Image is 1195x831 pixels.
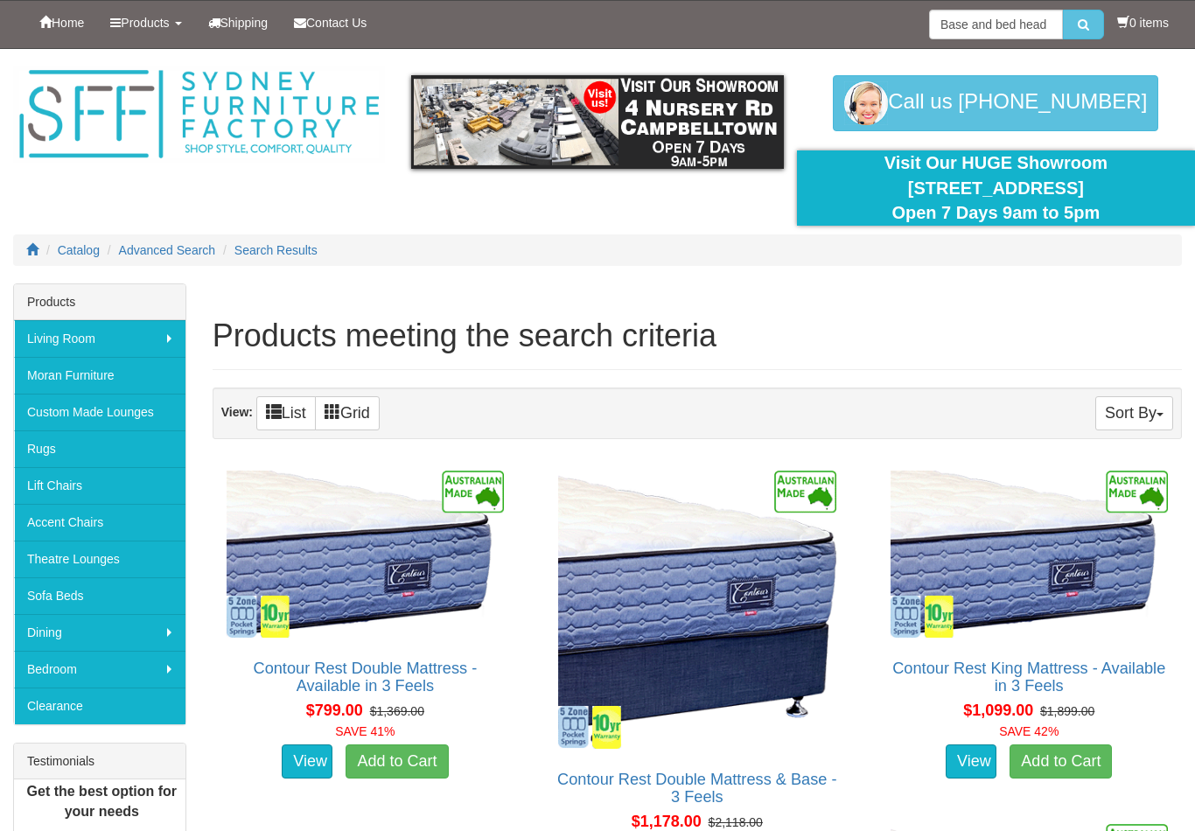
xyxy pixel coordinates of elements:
a: Accent Chairs [14,504,185,541]
a: Contact Us [281,1,380,45]
a: Shipping [195,1,282,45]
h1: Products meeting the search criteria [213,318,1182,353]
a: Contour Rest Double Mattress & Base - 3 Feels [557,771,836,806]
a: Grid [315,396,380,430]
a: Moran Furniture [14,357,185,394]
a: Contour Rest King Mattress - Available in 3 Feels [892,660,1165,695]
del: $2,118.00 [709,815,763,829]
a: Add to Cart [346,744,448,779]
span: Home [52,16,84,30]
a: View [282,744,332,779]
span: Contact Us [306,16,367,30]
span: Products [121,16,169,30]
a: Products [97,1,194,45]
a: Search Results [234,243,318,257]
a: List [256,396,316,430]
input: Site search [929,10,1063,39]
div: Products [14,284,185,320]
strong: View: [221,405,253,419]
a: View [946,744,996,779]
del: $1,369.00 [370,704,424,718]
font: SAVE 41% [335,724,395,738]
img: Sydney Furniture Factory [13,66,385,163]
a: Bedroom [14,651,185,688]
a: Advanced Search [119,243,216,257]
a: Add to Cart [1010,744,1112,779]
span: $1,099.00 [963,702,1033,719]
a: Lift Chairs [14,467,185,504]
a: Clearance [14,688,185,724]
a: Contour Rest Double Mattress - Available in 3 Feels [254,660,478,695]
img: Contour Rest Double Mattress & Base - 3 Feels [554,466,840,752]
a: Custom Made Lounges [14,394,185,430]
del: $1,899.00 [1040,704,1094,718]
a: Home [26,1,97,45]
a: Living Room [14,320,185,357]
div: Visit Our HUGE Showroom [STREET_ADDRESS] Open 7 Days 9am to 5pm [810,150,1182,226]
a: Dining [14,614,185,651]
li: 0 items [1117,14,1169,31]
span: Shipping [220,16,269,30]
a: Rugs [14,430,185,467]
span: $1,178.00 [632,813,702,830]
img: Contour Rest King Mattress - Available in 3 Feels [886,466,1172,641]
a: Theatre Lounges [14,541,185,577]
a: Sofa Beds [14,577,185,614]
div: Testimonials [14,744,185,779]
button: Sort By [1095,396,1173,430]
span: $799.00 [306,702,363,719]
a: Catalog [58,243,100,257]
img: Contour Rest Double Mattress - Available in 3 Feels [222,466,508,641]
img: showroom.gif [411,75,783,169]
font: SAVE 42% [999,724,1059,738]
b: Get the best option for your needs [27,784,178,819]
